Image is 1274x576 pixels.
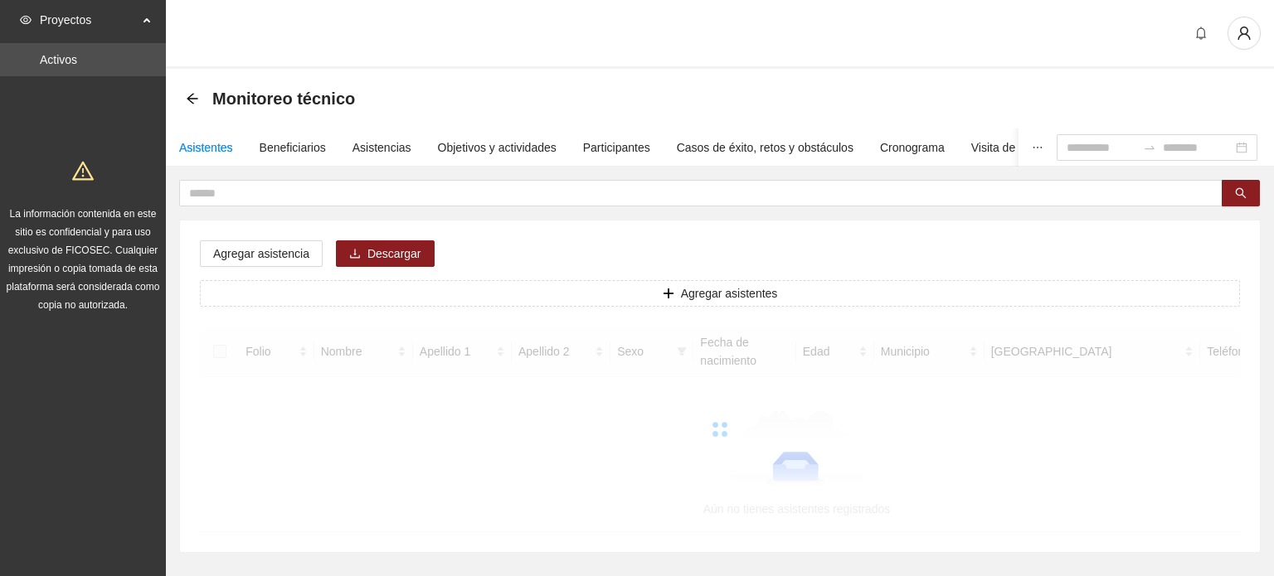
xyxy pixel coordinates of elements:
span: Agregar asistencia [213,244,309,263]
button: Agregar asistencia [200,240,323,267]
div: Visita de campo y entregables [971,138,1126,157]
button: downloadDescargar [336,240,435,267]
span: Descargar [367,244,421,263]
span: Agregar asistentes [681,284,778,303]
button: bell [1188,20,1214,46]
span: download [349,248,361,261]
span: swap-right [1143,141,1156,154]
span: warning [72,160,94,182]
span: eye [20,14,32,26]
span: La información contenida en este sitio es confidencial y para uso exclusivo de FICOSEC. Cualquier... [7,208,160,311]
div: Casos de éxito, retos y obstáculos [677,138,853,157]
div: Back [186,92,199,106]
span: arrow-left [186,92,199,105]
span: Proyectos [40,3,138,36]
span: search [1235,187,1247,201]
span: bell [1189,27,1213,40]
div: Asistentes [179,138,233,157]
div: Asistencias [353,138,411,157]
div: Cronograma [880,138,945,157]
div: Objetivos y actividades [438,138,557,157]
span: to [1143,141,1156,154]
span: user [1228,26,1260,41]
div: Participantes [583,138,650,157]
span: ellipsis [1032,142,1043,153]
a: Activos [40,53,77,66]
button: plusAgregar asistentes [200,280,1240,307]
button: ellipsis [1019,128,1057,167]
button: user [1228,17,1261,50]
div: Beneficiarios [260,138,326,157]
span: Monitoreo técnico [212,85,355,112]
span: plus [663,288,674,301]
button: search [1222,180,1260,206]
